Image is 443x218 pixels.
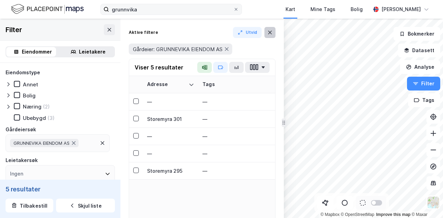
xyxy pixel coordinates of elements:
div: Ubebygd [23,115,46,121]
div: Kart [286,5,295,13]
button: Tilbakestill [6,199,53,212]
div: Ingen [10,170,23,178]
a: Mapbox [320,212,340,217]
div: [PERSON_NAME] [381,5,421,13]
div: Aktive filtere [129,30,158,35]
div: — [147,98,194,105]
button: Tags [408,93,440,107]
div: Tags [202,81,277,88]
div: Bolig [351,5,363,13]
div: — [147,133,194,140]
div: Næring [23,103,42,110]
div: — [147,150,194,157]
div: Adresse [147,81,186,88]
div: Filter [6,24,22,35]
div: Leietakere [79,48,106,56]
div: — [202,131,277,142]
div: Gårdeiersøk [6,125,36,134]
div: Storemyra 301 [147,115,194,123]
div: Annet [23,81,38,88]
img: logo.f888ab2527a4732fd821a326f86c7f29.svg [11,3,84,15]
div: — [202,114,277,125]
button: Datasett [398,44,440,57]
div: Eiendommer [22,48,52,56]
a: Improve this map [376,212,410,217]
span: Gårdeier: GRUNNEVIKA EIENDOM AS [133,46,223,53]
div: Bolig [23,92,36,99]
div: Viser 5 resultater [135,63,183,72]
div: — [202,148,277,159]
div: — [202,96,277,107]
button: Filter [407,77,440,91]
input: Søk på adresse, matrikkel, gårdeiere, leietakere eller personer [109,4,233,15]
button: Bokmerker [394,27,440,41]
div: (3) [47,115,55,121]
div: Mine Tags [310,5,335,13]
div: Storemyra 295 [147,167,194,174]
div: Leietakersøk [6,156,38,164]
button: Skjul liste [56,199,115,212]
iframe: Chat Widget [408,185,443,218]
button: Analyse [400,60,440,74]
div: — [202,165,277,177]
div: 5 resultater [6,185,115,193]
button: Utvid [233,27,262,38]
div: Eiendomstype [6,68,40,77]
div: (2) [43,103,50,110]
span: GRUNNEVIKA EIENDOM AS [13,140,70,146]
a: OpenStreetMap [341,212,374,217]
